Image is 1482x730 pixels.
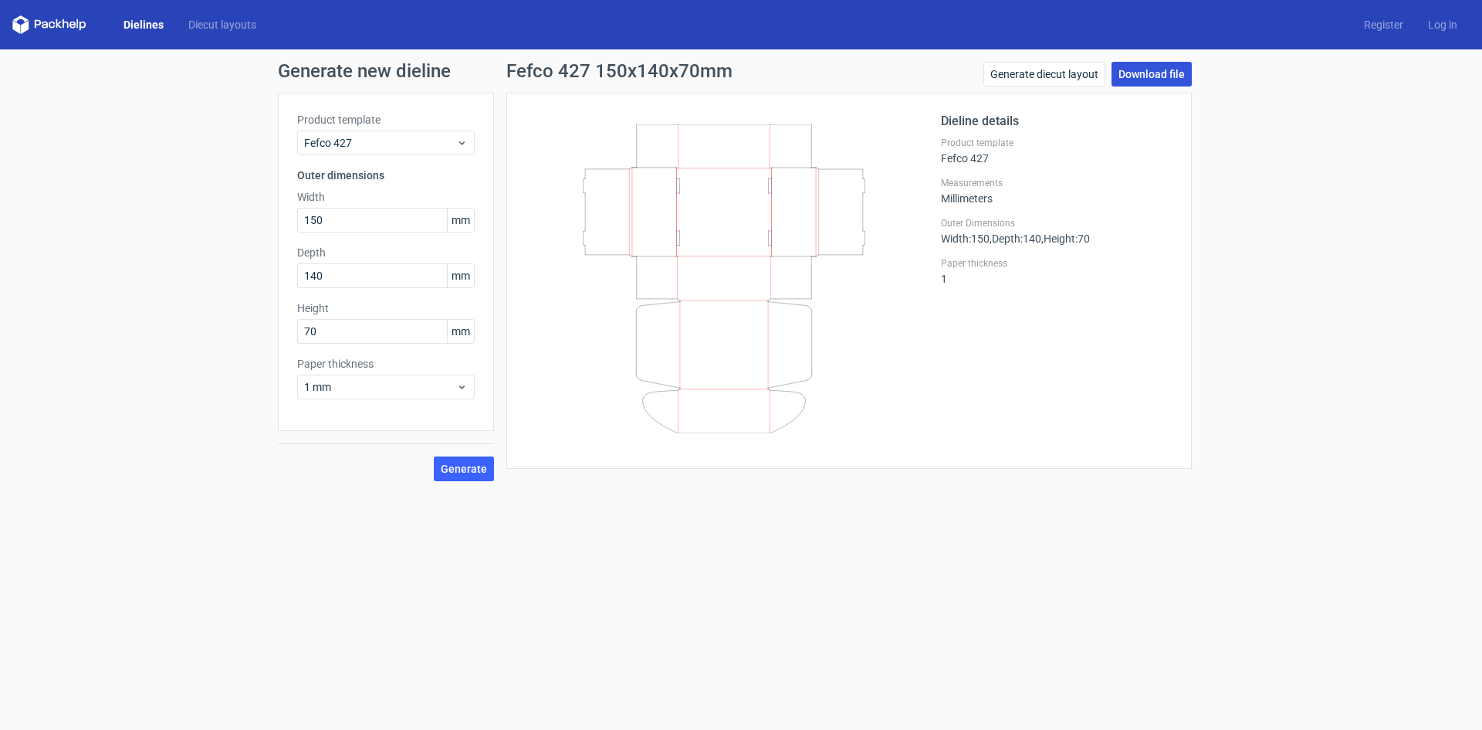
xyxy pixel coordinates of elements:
[941,112,1172,131] h2: Dieline details
[506,62,733,80] h1: Fefco 427 150x140x70mm
[434,457,494,481] button: Generate
[941,137,1172,149] label: Product template
[941,137,1172,165] div: Fefco 427
[983,62,1105,87] a: Generate diecut layout
[447,264,474,287] span: mm
[1041,233,1090,245] span: , Height : 70
[304,379,456,395] span: 1 mm
[297,245,475,260] label: Depth
[297,356,475,372] label: Paper thickness
[278,62,1204,80] h1: Generate new dieline
[111,17,176,32] a: Dielines
[1416,17,1470,32] a: Log in
[297,168,475,183] h3: Outer dimensions
[176,17,269,32] a: Diecut layouts
[297,300,475,316] label: Height
[304,135,456,151] span: Fefco 427
[1111,62,1192,87] a: Download file
[441,463,487,474] span: Generate
[1352,17,1416,32] a: Register
[941,177,1172,205] div: Millimeters
[941,233,990,245] span: Width : 150
[297,112,475,127] label: Product template
[990,233,1041,245] span: , Depth : 140
[941,257,1172,270] label: Paper thickness
[941,257,1172,285] div: 1
[941,217,1172,229] label: Outer Dimensions
[297,189,475,205] label: Width
[941,177,1172,189] label: Measurements
[447,320,474,343] span: mm
[447,209,474,232] span: mm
